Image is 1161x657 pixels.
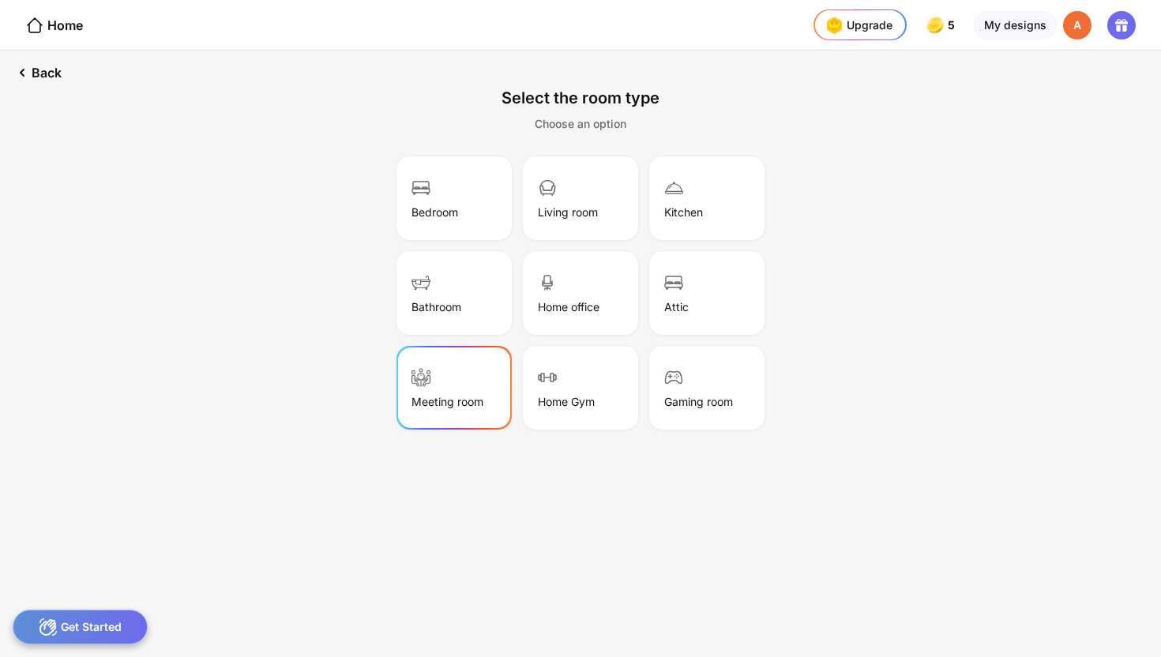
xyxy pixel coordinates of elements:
div: Attic [664,300,689,313]
img: bathroomIcon.svg [411,273,430,292]
div: Select the room type [502,88,659,107]
div: Home Gym [538,395,595,408]
div: Meeting room [411,395,483,408]
img: bedIcon.svg [664,273,683,292]
div: Get Started [13,610,148,644]
img: bedIcon.svg [411,178,430,197]
span: 5 [948,19,958,32]
div: Home office [538,300,599,313]
div: Bathroom [411,300,461,313]
div: Living room [538,205,598,219]
img: kitchenIcon.svg [664,178,683,197]
img: gameRoomIcon.svg [664,368,683,387]
div: Kitchen [664,205,703,219]
img: meetingRoomIcon.svg [411,368,430,387]
div: Gaming room [664,395,733,408]
img: upgrade-nav-btn-icon.gif [821,13,847,38]
img: sofaIcon.svg [538,178,557,197]
div: My designs [974,11,1057,39]
img: officeIcon.svg [538,273,557,292]
div: Bedroom [411,205,458,219]
img: homeGymIcon.svg [538,368,557,387]
div: Home [25,16,83,35]
div: Upgrade [821,13,892,38]
div: A [1063,11,1091,39]
div: Choose an option [535,117,626,130]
